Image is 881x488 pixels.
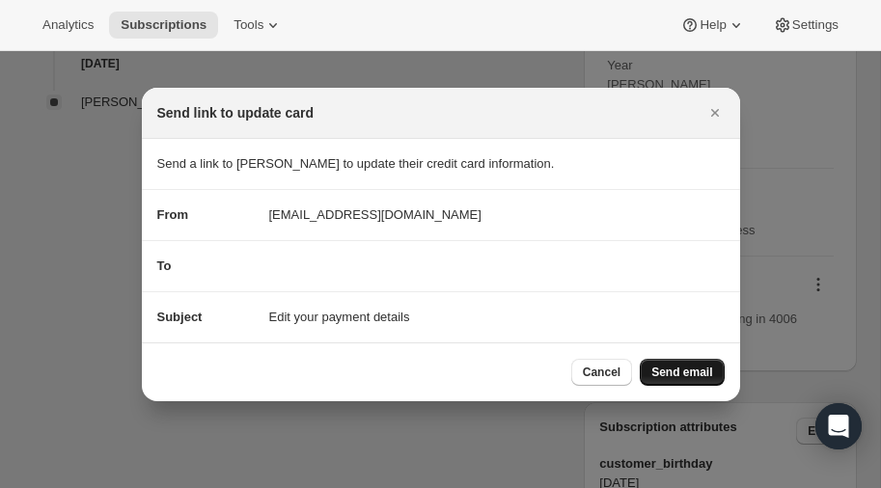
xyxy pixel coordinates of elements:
[222,12,294,39] button: Tools
[234,17,263,33] span: Tools
[157,154,725,174] p: Send a link to [PERSON_NAME] to update their credit card information.
[669,12,757,39] button: Help
[157,207,189,222] span: From
[700,17,726,33] span: Help
[792,17,839,33] span: Settings
[42,17,94,33] span: Analytics
[702,99,729,126] button: Close
[269,205,482,225] span: [EMAIL_ADDRESS][DOMAIN_NAME]
[31,12,105,39] button: Analytics
[640,359,724,386] button: Send email
[157,103,315,122] h2: Send link to update card
[815,403,862,449] div: Open Intercom Messenger
[121,17,206,33] span: Subscriptions
[571,359,632,386] button: Cancel
[269,308,410,327] span: Edit your payment details
[651,365,712,380] span: Send email
[109,12,218,39] button: Subscriptions
[583,365,620,380] span: Cancel
[761,12,850,39] button: Settings
[157,310,203,324] span: Subject
[157,258,172,273] span: To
